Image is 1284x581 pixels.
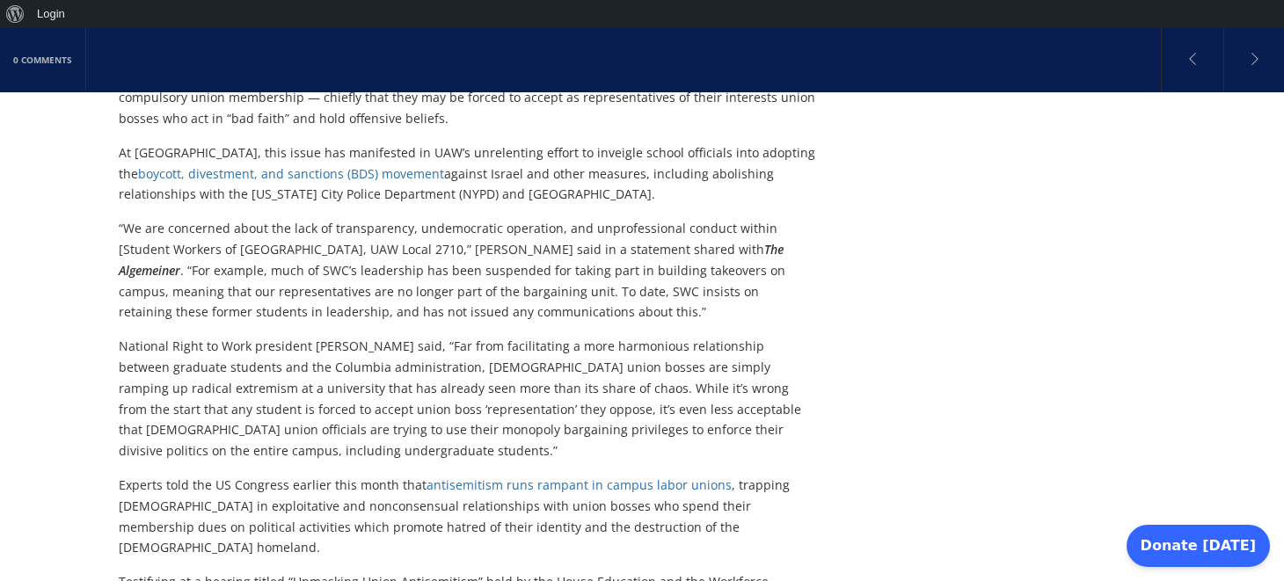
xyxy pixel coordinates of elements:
em: The Algemeiner [119,241,784,279]
p: Experts told the US Congress earlier this month that , trapping [DEMOGRAPHIC_DATA] in exploitativ... [119,475,816,558]
a: antisemitism runs rampant in campus labor unions [427,476,732,493]
p: “We are concerned about the lack of transparency, undemocratic operation, and unprofessional cond... [119,218,816,323]
p: National Right to Work president [PERSON_NAME] said, “Far from facilitating a more harmonious rel... [119,336,816,461]
a: boycott, divestment, and sanctions (BDS) movement [138,165,444,182]
p: At [GEOGRAPHIC_DATA], this issue has manifested in UAW’s unrelenting effort to inveigle school of... [119,142,816,205]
